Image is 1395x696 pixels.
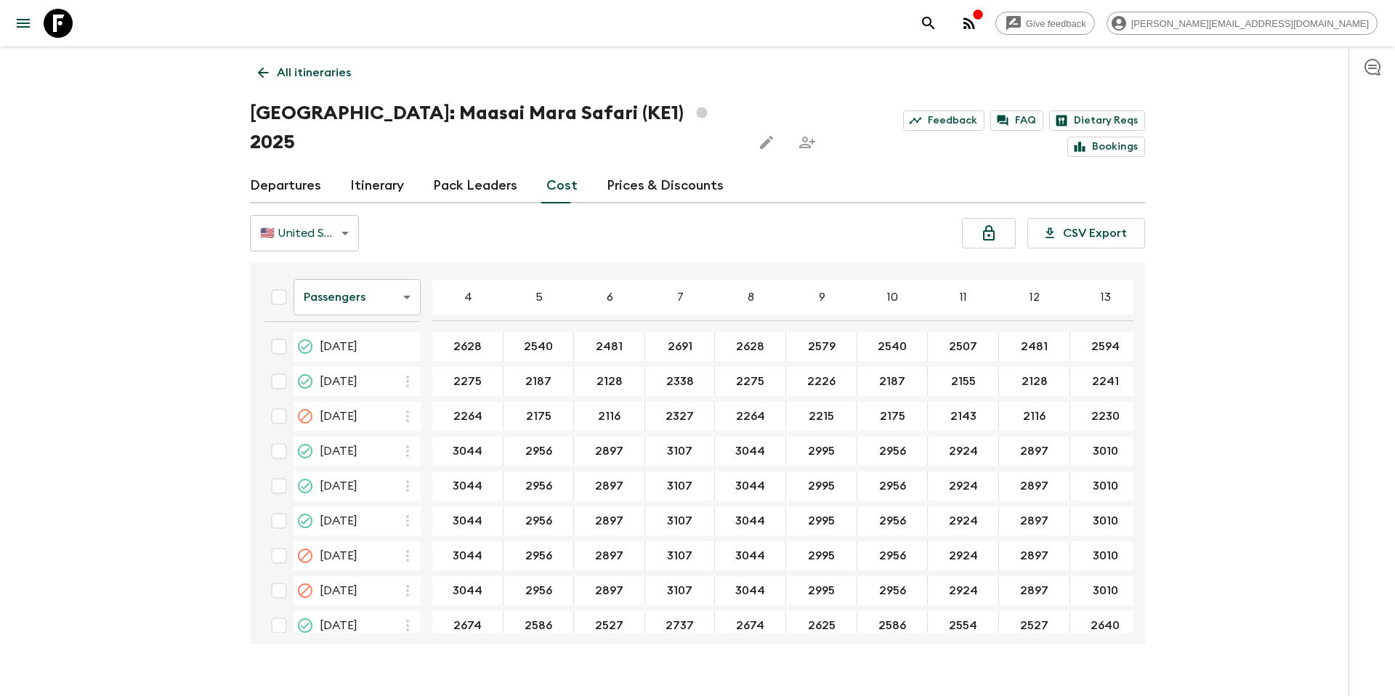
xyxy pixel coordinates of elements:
[715,576,786,605] div: 07 Sep 2025; 8
[436,367,499,396] button: 2275
[432,367,504,396] div: 16 Feb 2025; 4
[999,506,1070,535] div: 24 Aug 2025; 12
[296,617,314,634] svg: Completed
[508,367,569,396] button: 2187
[1123,18,1377,29] span: [PERSON_NAME][EMAIL_ADDRESS][DOMAIN_NAME]
[578,506,641,535] button: 2897
[1075,367,1136,396] button: 2241
[1074,332,1137,361] button: 2594
[504,576,574,605] div: 07 Sep 2025; 5
[296,512,314,530] svg: Completed
[715,541,786,570] div: 31 Aug 2025; 8
[578,437,641,466] button: 2897
[791,402,852,431] button: 2215
[790,437,852,466] button: 2995
[1003,541,1066,570] button: 2897
[645,611,715,640] div: 21 Sep 2025; 7
[574,576,645,605] div: 07 Sep 2025; 6
[1074,402,1137,431] button: 2230
[432,506,504,535] div: 24 Aug 2025; 4
[435,541,500,570] button: 3044
[579,367,640,396] button: 2128
[607,169,724,203] a: Prices & Discounts
[320,373,357,390] span: [DATE]
[296,477,314,495] svg: Completed
[1003,437,1066,466] button: 2897
[320,477,357,495] span: [DATE]
[860,332,924,361] button: 2540
[645,506,715,535] div: 24 Aug 2025; 7
[790,367,853,396] button: 2226
[250,99,740,157] h1: [GEOGRAPHIC_DATA]: Maasai Mara Safari (KE1) 2025
[506,332,570,361] button: 2540
[464,288,472,306] p: 4
[928,472,999,501] div: 27 Jul 2025; 11
[508,506,570,535] button: 2956
[296,373,314,390] svg: Completed
[436,402,500,431] button: 2264
[857,506,928,535] div: 24 Aug 2025; 10
[1070,332,1141,361] div: 19 Jan 2025; 13
[650,332,710,361] button: 2691
[857,541,928,570] div: 31 Aug 2025; 10
[677,288,684,306] p: 7
[1070,367,1141,396] div: 16 Feb 2025; 13
[574,437,645,466] div: 29 Jun 2025; 6
[715,437,786,466] div: 29 Jun 2025; 8
[433,169,517,203] a: Pack Leaders
[320,617,357,634] span: [DATE]
[508,576,570,605] button: 2956
[645,541,715,570] div: 31 Aug 2025; 7
[645,472,715,501] div: 27 Jul 2025; 7
[578,576,641,605] button: 2897
[928,506,999,535] div: 24 Aug 2025; 11
[435,506,500,535] button: 3044
[320,547,357,565] span: [DATE]
[862,367,923,396] button: 2187
[1073,611,1137,640] button: 2640
[786,437,857,466] div: 29 Jun 2025; 9
[508,472,570,501] button: 2956
[1070,541,1141,570] div: 31 Aug 2025; 13
[1070,506,1141,535] div: 24 Aug 2025; 13
[990,110,1043,131] a: FAQ
[1067,137,1145,157] a: Bookings
[320,442,357,460] span: [DATE]
[1030,288,1040,306] p: 12
[786,611,857,640] div: 21 Sep 2025; 9
[718,506,783,535] button: 3044
[578,472,641,501] button: 2897
[719,402,783,431] button: 2264
[320,582,357,599] span: [DATE]
[931,437,995,466] button: 2924
[574,332,645,361] div: 19 Jan 2025; 6
[294,277,421,317] div: Passengers
[999,332,1070,361] div: 19 Jan 2025; 12
[504,611,574,640] div: 21 Sep 2025; 5
[786,472,857,501] div: 27 Jul 2025; 9
[999,437,1070,466] div: 29 Jun 2025; 12
[645,437,715,466] div: 29 Jun 2025; 7
[1027,218,1145,248] button: CSV Export
[504,472,574,501] div: 27 Jul 2025; 5
[581,402,638,431] button: 2116
[928,541,999,570] div: 31 Aug 2025; 11
[786,506,857,535] div: 24 Aug 2025; 9
[432,611,504,640] div: 21 Sep 2025; 4
[1101,288,1111,306] p: 13
[1003,576,1066,605] button: 2897
[1070,472,1141,501] div: 27 Jul 2025; 13
[574,472,645,501] div: 27 Jul 2025; 6
[296,582,314,599] svg: Cancelled
[857,576,928,605] div: 07 Sep 2025; 10
[928,367,999,396] div: 16 Feb 2025; 11
[1006,402,1063,431] button: 2116
[931,332,995,361] button: 2507
[296,442,314,460] svg: Completed
[645,402,715,431] div: 22 Jun 2025; 7
[715,506,786,535] div: 24 Aug 2025; 8
[436,332,499,361] button: 2628
[999,576,1070,605] div: 07 Sep 2025; 12
[648,402,711,431] button: 2327
[931,576,995,605] button: 2924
